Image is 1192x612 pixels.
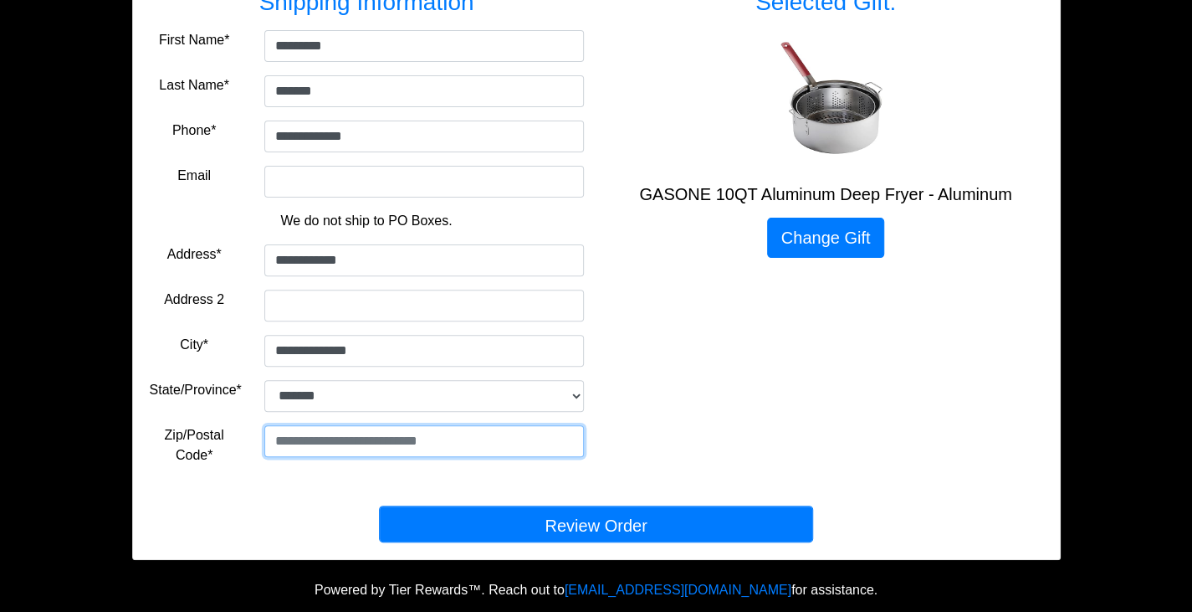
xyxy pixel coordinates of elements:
button: Review Order [379,506,813,543]
label: Phone* [172,121,217,141]
label: Address* [167,244,222,265]
h5: GASONE 10QT Aluminum Deep Fryer - Aluminum [609,184,1043,204]
a: [EMAIL_ADDRESS][DOMAIN_NAME] [565,583,791,597]
a: Change Gift [767,218,885,258]
label: City* [180,335,208,355]
img: GASONE 10QT Aluminum Deep Fryer - Aluminum [759,37,893,171]
label: Last Name* [159,75,229,95]
label: Address 2 [164,290,224,310]
label: Zip/Postal Code* [150,425,239,465]
p: We do not ship to PO Boxes. [162,211,571,231]
label: First Name* [159,30,229,50]
label: Email [177,166,211,186]
span: Powered by Tier Rewards™. Reach out to for assistance. [315,583,877,597]
label: State/Province* [150,380,242,400]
